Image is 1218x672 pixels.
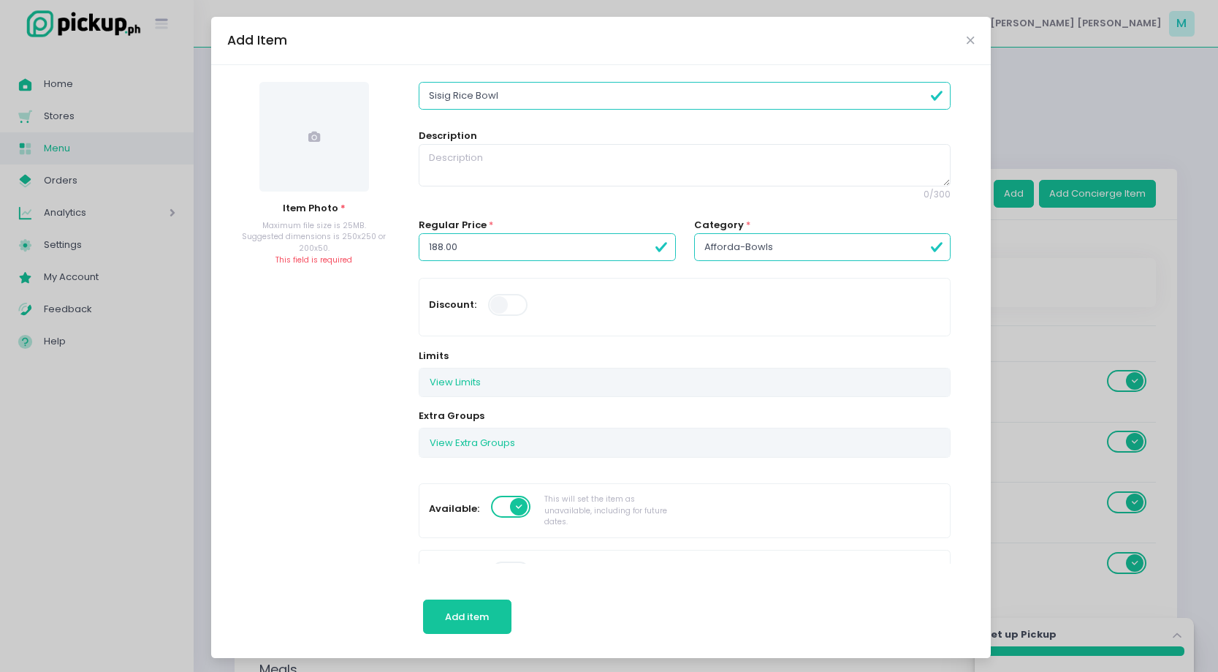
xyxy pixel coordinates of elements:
div: Maximum file size is 25MB. Suggested dimensions is 250x250 or 200x50. [227,220,400,254]
label: Description [419,129,477,143]
span: Item Photo [283,201,346,215]
button: Add item [423,600,511,635]
span: Add item [445,610,489,624]
label: Regular Price [419,218,487,233]
label: Discount: [429,298,476,312]
label: Extra Groups [419,409,484,423]
label: Meal Plan Item: [429,561,479,589]
button: View Limits [419,369,491,396]
div: This field is required [227,254,400,266]
label: Limits [419,349,449,363]
input: Regular Price [419,233,676,261]
label: Available: [429,502,479,516]
button: Close [967,37,974,44]
div: Add Item [227,31,287,50]
div: This will set the item as unavailable, including for future dates. [544,494,675,528]
span: 0 / 300 [419,189,951,202]
label: Category [694,218,744,233]
input: Category [694,233,951,261]
button: View Extra Groups [419,429,525,456]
